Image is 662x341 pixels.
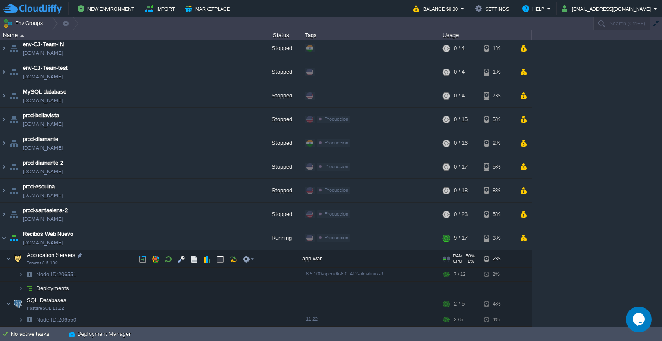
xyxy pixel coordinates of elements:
span: 206550 [35,318,78,325]
img: AMDAwAAAACH5BAEAAAAALAAAAAABAAEAAAICRAEAOw== [8,204,20,228]
div: Usage [440,30,531,40]
div: 3% [484,228,512,251]
div: Stopped [259,38,302,62]
button: Settings [475,3,512,14]
a: prod-diamante [23,137,58,145]
div: Stopped [259,133,302,156]
span: Produccion [325,189,348,194]
div: 0 / 15 [454,109,468,133]
img: CloudJiffy [3,3,62,14]
span: Produccion [325,166,348,171]
a: env-CJ-Team-IN [23,42,64,50]
div: 0 / 17 [454,157,468,180]
a: Recibos Web Nuevo [23,232,73,240]
div: No active tasks [11,327,65,341]
a: [DOMAIN_NAME] [23,74,63,83]
div: 2 / 5 [454,315,463,328]
span: 1% [465,260,474,266]
span: CPU [453,260,462,266]
img: AMDAwAAAACH5BAEAAAAALAAAAAABAAEAAAICRAEAOw== [12,252,24,269]
a: Application ServersTomcat 8.5.100 [26,253,77,260]
img: AMDAwAAAACH5BAEAAAAALAAAAAABAAEAAAICRAEAOw== [6,252,11,269]
div: Stopped [259,204,302,228]
div: Stopped [259,157,302,180]
div: 0 / 4 [454,38,465,62]
a: [DOMAIN_NAME] [23,122,63,130]
span: Node ID: [36,318,58,325]
a: [DOMAIN_NAME] [23,216,63,225]
img: AMDAwAAAACH5BAEAAAAALAAAAAABAAEAAAICRAEAOw== [8,157,20,180]
div: 0 / 4 [454,86,465,109]
div: 5% [484,204,512,228]
img: AMDAwAAAACH5BAEAAAAALAAAAAABAAEAAAICRAEAOw== [8,86,20,109]
div: 0 / 23 [454,204,468,228]
div: 0 / 16 [454,133,468,156]
img: AMDAwAAAACH5BAEAAAAALAAAAAABAAEAAAICRAEAOw== [6,297,11,314]
a: prod-bellavista [23,113,59,122]
img: AMDAwAAAACH5BAEAAAAALAAAAAABAAEAAAICRAEAOw== [0,157,7,180]
span: [DOMAIN_NAME] [23,98,63,106]
div: Stopped [259,181,302,204]
span: Application Servers [26,253,77,260]
div: 2 / 5 [454,297,465,314]
img: AMDAwAAAACH5BAEAAAAALAAAAAABAAEAAAICRAEAOw== [0,204,7,228]
div: Name [1,30,259,40]
div: 5% [484,157,512,180]
span: 8.5.100-openjdk-8.0_412-almalinux-9 [306,273,383,278]
img: AMDAwAAAACH5BAEAAAAALAAAAAABAAEAAAICRAEAOw== [0,109,7,133]
img: AMDAwAAAACH5BAEAAAAALAAAAAABAAEAAAICRAEAOw== [12,297,24,314]
a: [DOMAIN_NAME] [23,145,63,154]
img: AMDAwAAAACH5BAEAAAAALAAAAAABAAEAAAICRAEAOw== [0,181,7,204]
a: MySQL database [23,89,66,98]
span: Node ID: [36,273,58,279]
button: Import [145,3,178,14]
div: Stopped [259,86,302,109]
a: Deployments [35,286,70,294]
span: Tomcat 8.5.100 [27,262,58,267]
div: 2% [484,269,512,283]
span: 206551 [35,272,78,280]
a: [DOMAIN_NAME] [23,193,63,201]
span: 50% [466,255,475,260]
span: Produccion [325,142,348,147]
span: PostgreSQL 11.22 [27,307,64,313]
a: prod-santaelena-2 [23,208,68,216]
span: prod-esquina [23,184,55,193]
iframe: chat widget [626,307,653,332]
a: Node ID:206550 [35,318,78,325]
a: [DOMAIN_NAME] [23,169,63,178]
img: AMDAwAAAACH5BAEAAAAALAAAAAABAAEAAAICRAEAOw== [8,181,20,204]
img: AMDAwAAAACH5BAEAAAAALAAAAAABAAEAAAICRAEAOw== [20,34,24,37]
div: 5% [484,109,512,133]
span: 11.22 [306,318,318,323]
div: app.war [302,252,440,269]
div: Stopped [259,62,302,85]
span: prod-diamante-2 [23,160,63,169]
div: 0 / 4 [454,62,465,85]
img: AMDAwAAAACH5BAEAAAAALAAAAAABAAEAAAICRAEAOw== [18,283,23,297]
button: Deployment Manager [69,330,131,338]
button: Help [522,3,547,14]
span: Produccion [325,213,348,218]
a: Node ID:206551 [35,272,78,280]
span: env-CJ-Team-test [23,66,68,74]
img: AMDAwAAAACH5BAEAAAAALAAAAAABAAEAAAICRAEAOw== [0,86,7,109]
div: 4% [484,297,512,314]
img: AMDAwAAAACH5BAEAAAAALAAAAAABAAEAAAICRAEAOw== [0,38,7,62]
img: AMDAwAAAACH5BAEAAAAALAAAAAABAAEAAAICRAEAOw== [8,133,20,156]
div: Stopped [259,109,302,133]
div: 2% [484,252,512,269]
img: AMDAwAAAACH5BAEAAAAALAAAAAABAAEAAAICRAEAOw== [23,315,35,328]
img: AMDAwAAAACH5BAEAAAAALAAAAAABAAEAAAICRAEAOw== [8,109,20,133]
button: Env Groups [3,17,46,29]
img: AMDAwAAAACH5BAEAAAAALAAAAAABAAEAAAICRAEAOw== [23,283,35,297]
img: AMDAwAAAACH5BAEAAAAALAAAAAABAAEAAAICRAEAOw== [8,228,20,251]
span: Produccion [325,237,348,242]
